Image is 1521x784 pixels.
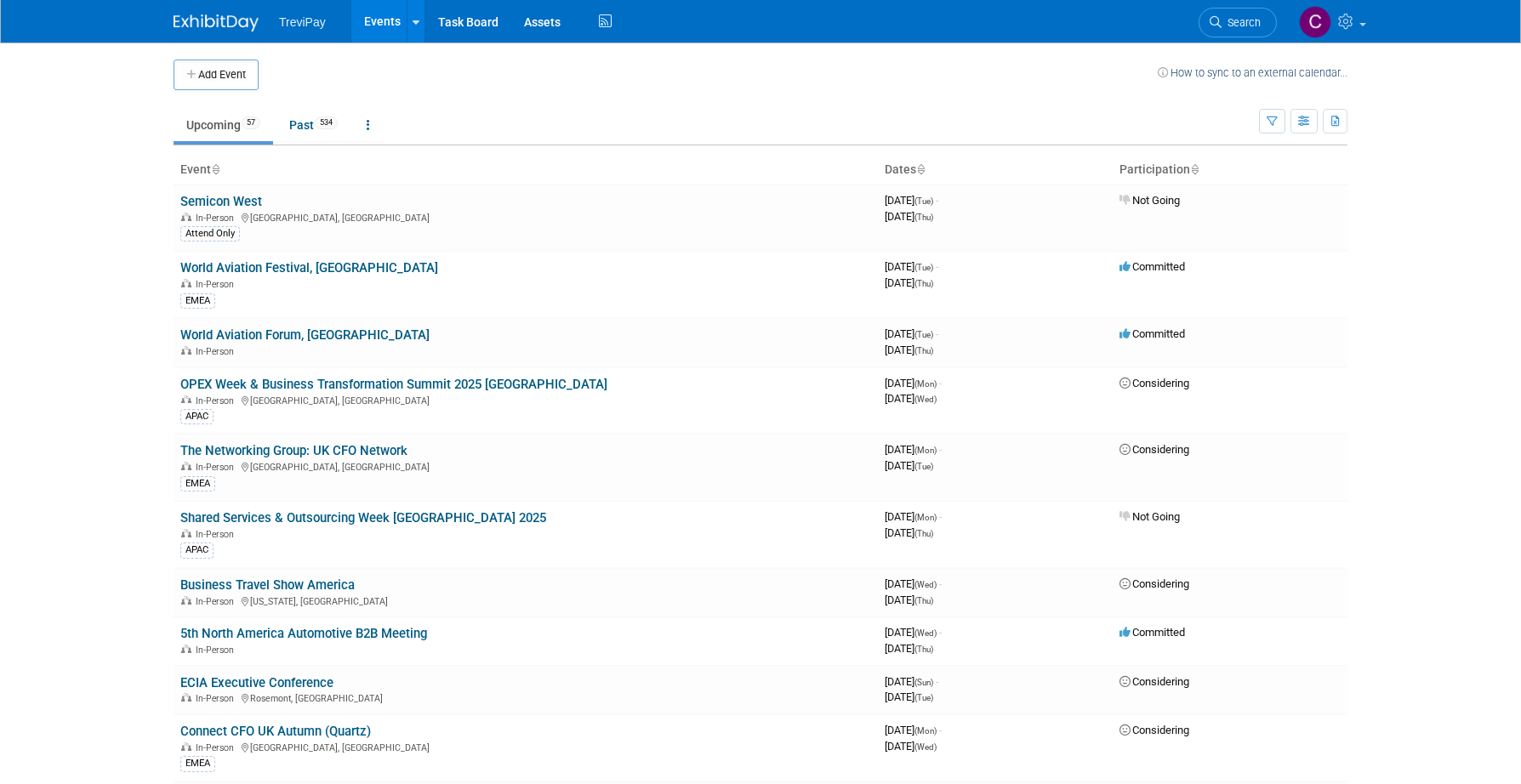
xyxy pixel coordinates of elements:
span: (Wed) [914,742,937,752]
span: (Thu) [914,213,933,222]
img: In-Person Event [181,529,191,537]
span: - [939,377,942,389]
span: Considering [1119,443,1189,456]
div: APAC [180,409,214,424]
div: APAC [180,543,214,558]
span: - [939,577,942,590]
span: [DATE] [885,194,938,207]
img: In-Person Event [181,693,191,702]
a: Sort by Participation Type [1190,162,1199,176]
span: - [939,443,942,456]
div: Rosemont, [GEOGRAPHIC_DATA] [180,690,871,704]
span: - [939,626,942,639]
span: [DATE] [885,327,938,340]
a: 5th North America Automotive B2B Meeting [180,626,427,641]
span: [DATE] [885,392,937,405]
div: [US_STATE], [GEOGRAPHIC_DATA] [180,594,871,607]
span: Not Going [1119,510,1180,523]
img: In-Person Event [181,462,191,470]
span: (Thu) [914,279,933,288]
span: [DATE] [885,377,942,389]
a: Upcoming57 [174,109,273,141]
img: In-Person Event [181,596,191,605]
span: - [936,675,938,688]
span: (Tue) [914,263,933,272]
span: [DATE] [885,210,933,223]
span: - [936,194,938,207]
span: (Tue) [914,196,933,206]
span: [DATE] [885,526,933,539]
span: [DATE] [885,690,933,703]
div: EMEA [180,756,215,771]
img: Celia Ahrens [1299,6,1331,38]
span: (Mon) [914,379,937,389]
span: [DATE] [885,344,933,356]
span: (Thu) [914,645,933,654]
a: Search [1199,8,1277,37]
span: (Mon) [914,513,937,522]
span: [DATE] [885,626,942,639]
span: (Mon) [914,726,937,736]
div: [GEOGRAPHIC_DATA], [GEOGRAPHIC_DATA] [180,210,871,224]
div: Attend Only [180,226,240,241]
img: In-Person Event [181,346,191,355]
span: Considering [1119,577,1189,590]
span: In-Person [196,529,239,540]
span: (Thu) [914,529,933,538]
span: Considering [1119,724,1189,736]
a: World Aviation Forum, [GEOGRAPHIC_DATA] [180,327,430,343]
span: Committed [1119,626,1185,639]
div: [GEOGRAPHIC_DATA], [GEOGRAPHIC_DATA] [180,459,871,473]
a: Sort by Event Name [211,162,219,176]
span: (Wed) [914,580,937,589]
a: Past534 [276,109,350,141]
span: 534 [315,116,338,129]
a: Business Travel Show America [180,577,355,593]
a: The Networking Group: UK CFO Network [180,443,407,458]
a: Sort by Start Date [916,162,925,176]
span: In-Person [196,596,239,607]
span: Not Going [1119,194,1180,207]
a: Connect CFO UK Autumn (Quartz) [180,724,371,739]
span: (Tue) [914,330,933,339]
span: Considering [1119,377,1189,389]
span: (Sun) [914,678,933,687]
span: [DATE] [885,594,933,606]
span: [DATE] [885,260,938,273]
span: In-Person [196,395,239,406]
span: (Wed) [914,628,937,638]
th: Dates [878,156,1113,185]
img: In-Person Event [181,645,191,653]
a: Shared Services & Outsourcing Week [GEOGRAPHIC_DATA] 2025 [180,510,546,526]
span: (Mon) [914,446,937,455]
span: [DATE] [885,276,933,289]
div: EMEA [180,476,215,491]
span: (Thu) [914,596,933,605]
span: [DATE] [885,510,942,523]
span: In-Person [196,742,239,753]
span: Committed [1119,260,1185,273]
a: ECIA Executive Conference [180,675,333,690]
div: [GEOGRAPHIC_DATA], [GEOGRAPHIC_DATA] [180,393,871,406]
img: In-Person Event [181,395,191,404]
span: In-Person [196,693,239,704]
span: Considering [1119,675,1189,688]
span: (Thu) [914,346,933,355]
img: In-Person Event [181,742,191,751]
span: [DATE] [885,577,942,590]
span: TreviPay [279,15,326,29]
span: (Wed) [914,395,937,404]
span: In-Person [196,462,239,473]
span: - [936,327,938,340]
span: [DATE] [885,642,933,655]
img: ExhibitDay [174,14,259,31]
span: - [939,724,942,736]
div: EMEA [180,293,215,309]
a: OPEX Week & Business Transformation Summit 2025 [GEOGRAPHIC_DATA] [180,377,607,392]
span: [DATE] [885,459,933,472]
div: [GEOGRAPHIC_DATA], [GEOGRAPHIC_DATA] [180,740,871,753]
img: In-Person Event [181,279,191,287]
span: - [939,510,942,523]
span: [DATE] [885,740,937,753]
th: Participation [1113,156,1347,185]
